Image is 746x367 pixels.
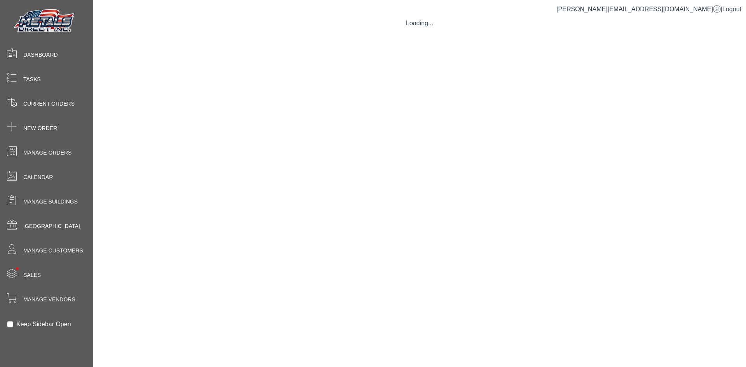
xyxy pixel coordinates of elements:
img: Metals Direct Inc Logo [12,7,78,36]
span: [GEOGRAPHIC_DATA] [23,222,80,230]
span: Dashboard [23,51,58,59]
a: [PERSON_NAME][EMAIL_ADDRESS][DOMAIN_NAME] [556,6,721,12]
span: Manage Vendors [23,296,75,304]
span: Current Orders [23,100,75,108]
div: | [556,5,741,14]
span: Logout [722,6,741,12]
span: Tasks [23,75,41,83]
span: Sales [23,271,41,279]
label: Keep Sidebar Open [16,320,71,329]
span: New Order [23,124,57,132]
span: Manage Buildings [23,198,78,206]
div: Loading... [96,19,744,28]
span: Manage Customers [23,247,83,255]
span: Manage Orders [23,149,71,157]
span: • [7,256,27,281]
span: Calendar [23,173,53,181]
